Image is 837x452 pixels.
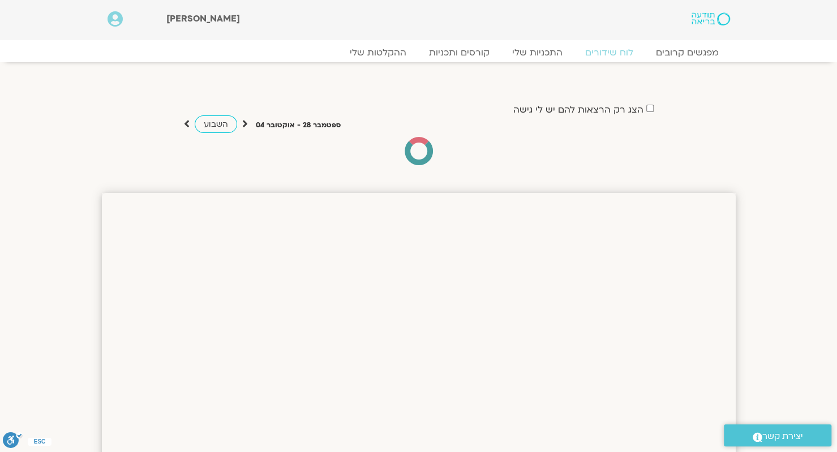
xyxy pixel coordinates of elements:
[204,119,228,130] span: השבוע
[256,119,341,131] p: ספטמבר 28 - אוקטובר 04
[645,47,730,58] a: מפגשים קרובים
[762,429,803,444] span: יצירת קשר
[108,47,730,58] nav: Menu
[513,105,643,115] label: הצג רק הרצאות להם יש לי גישה
[418,47,501,58] a: קורסים ותכניות
[195,115,237,133] a: השבוע
[574,47,645,58] a: לוח שידורים
[724,424,831,446] a: יצירת קשר
[501,47,574,58] a: התכניות שלי
[166,12,240,25] span: [PERSON_NAME]
[338,47,418,58] a: ההקלטות שלי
